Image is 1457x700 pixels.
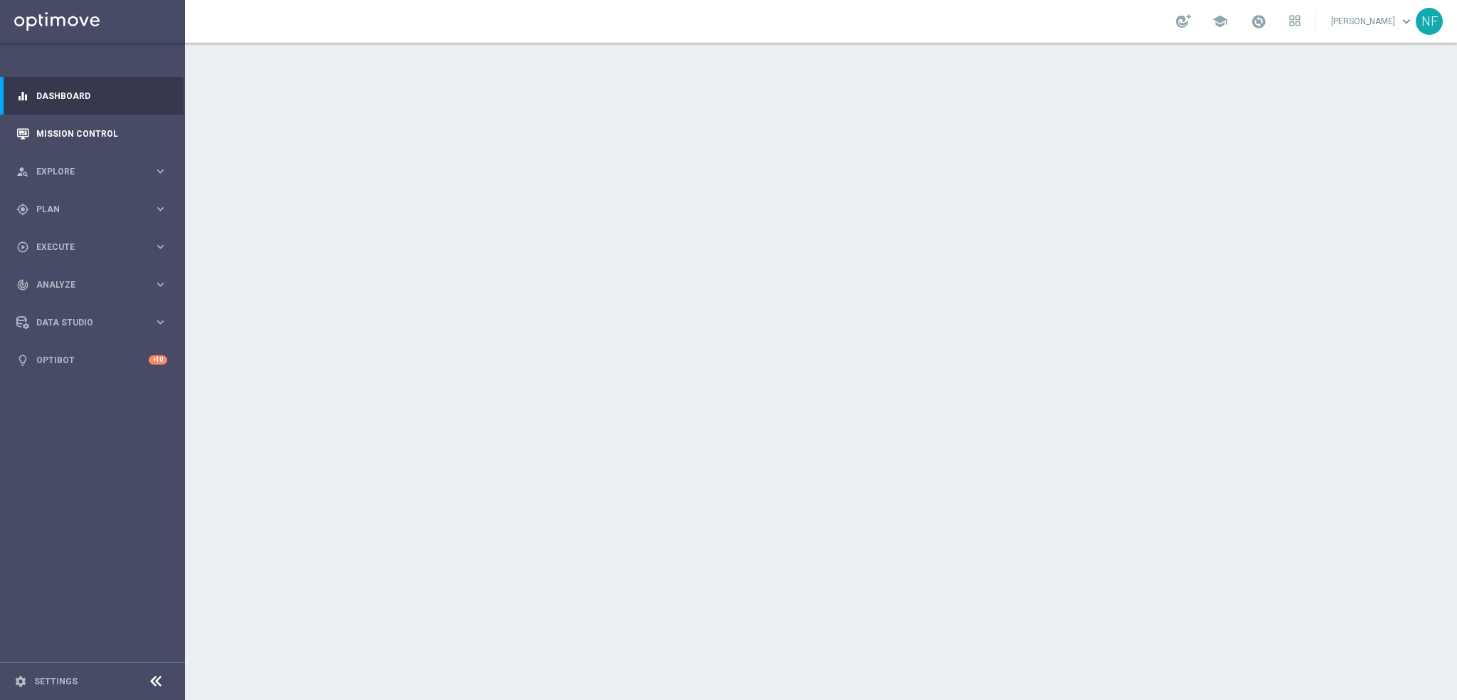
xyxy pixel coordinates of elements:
span: Execute [36,243,154,251]
button: Data Studio keyboard_arrow_right [16,317,168,328]
i: track_changes [16,278,29,291]
a: Optibot [36,341,149,379]
span: Data Studio [36,318,154,327]
div: Execute [16,241,154,254]
i: settings [14,675,27,688]
div: NF [1416,8,1443,35]
button: equalizer Dashboard [16,90,168,102]
i: keyboard_arrow_right [154,240,167,254]
span: school [1212,14,1228,29]
div: Dashboard [16,77,167,115]
button: play_circle_outline Execute keyboard_arrow_right [16,241,168,253]
button: lightbulb Optibot +10 [16,355,168,366]
span: Plan [36,205,154,214]
i: keyboard_arrow_right [154,202,167,216]
i: gps_fixed [16,203,29,216]
a: [PERSON_NAME]keyboard_arrow_down [1330,11,1416,32]
div: Mission Control [16,115,167,152]
i: person_search [16,165,29,178]
a: Settings [34,677,78,686]
i: lightbulb [16,354,29,367]
span: keyboard_arrow_down [1399,14,1414,29]
span: Explore [36,167,154,176]
i: keyboard_arrow_right [154,278,167,291]
button: track_changes Analyze keyboard_arrow_right [16,279,168,291]
button: Mission Control [16,128,168,140]
a: Dashboard [36,77,167,115]
span: Analyze [36,281,154,289]
div: Explore [16,165,154,178]
i: equalizer [16,90,29,103]
i: keyboard_arrow_right [154,164,167,178]
div: Analyze [16,278,154,291]
div: Optibot [16,341,167,379]
div: Data Studio [16,316,154,329]
button: gps_fixed Plan keyboard_arrow_right [16,204,168,215]
div: +10 [149,355,167,365]
a: Mission Control [36,115,167,152]
i: keyboard_arrow_right [154,315,167,329]
div: Plan [16,203,154,216]
button: person_search Explore keyboard_arrow_right [16,166,168,177]
i: play_circle_outline [16,241,29,254]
